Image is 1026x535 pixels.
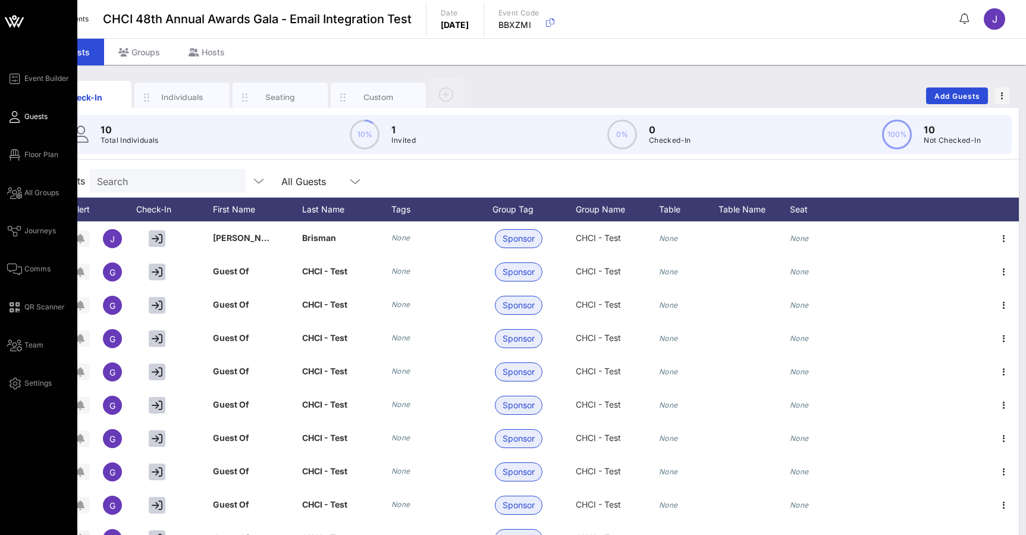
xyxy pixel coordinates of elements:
span: Guest Of [213,333,249,343]
span: [PERSON_NAME] [213,233,283,243]
span: Sponsor [503,296,535,314]
p: Date [441,7,469,19]
span: Sponsor [503,363,535,381]
span: Team [24,340,43,351]
span: G [109,401,115,411]
span: G [109,301,115,311]
button: Add Guests [926,87,988,104]
span: CHCI - Test [302,299,347,309]
span: CHCI - Test [302,366,347,376]
a: QR Scanner [7,300,65,314]
i: None [790,401,809,409]
i: None [391,300,410,309]
span: Guest Of [213,399,249,409]
span: CHCI 48th Annual Awards Gala - Email Integration Test [103,10,412,28]
div: Alert [65,198,95,221]
p: Total Individuals [101,134,159,146]
i: None [790,434,809,443]
span: Event Builder [24,73,69,84]
i: None [790,367,809,376]
i: None [790,234,809,243]
span: Guest Of [213,499,249,509]
a: Event Builder [7,71,69,86]
span: CHCI - Test [302,499,347,509]
span: CHCI - Test [302,466,347,476]
p: BBXZMI [498,19,539,31]
div: Groups [104,39,174,65]
i: None [391,233,410,242]
span: CHCI - Test [302,266,347,276]
i: None [659,467,678,476]
i: None [391,500,410,509]
i: None [790,267,809,276]
div: Individuals [156,92,209,103]
span: CHCI - Test [576,399,621,409]
span: Sponsor [503,263,535,281]
div: All Guests [274,169,369,193]
i: None [659,500,678,509]
span: Guest Of [213,366,249,376]
span: G [109,367,115,377]
p: Not Checked-In [924,134,981,146]
span: Sponsor [503,496,535,514]
div: First Name [213,198,302,221]
i: None [659,234,678,243]
span: G [109,267,115,277]
div: Group Name [576,198,659,221]
p: 1 [391,123,416,137]
p: [DATE] [441,19,469,31]
i: None [790,500,809,509]
div: Seating [254,92,307,103]
a: Team [7,338,43,352]
span: Guest Of [213,266,249,276]
span: Brisman [302,233,336,243]
i: None [659,301,678,309]
span: CHCI - Test [576,333,621,343]
span: Comms [24,264,51,274]
span: CHCI - Test [576,499,621,509]
p: Event Code [498,7,539,19]
span: Journeys [24,226,56,236]
a: Journeys [7,224,56,238]
div: Check-In [130,198,189,221]
span: Sponsor [503,463,535,481]
div: Last Name [302,198,391,221]
i: None [790,467,809,476]
i: None [659,267,678,276]
div: Custom [352,92,405,103]
span: G [109,467,115,477]
i: None [659,367,678,376]
div: Group Tag [492,198,576,221]
i: None [659,434,678,443]
p: Invited [391,134,416,146]
span: Guest Of [213,433,249,443]
p: 0 [649,123,691,137]
span: Sponsor [503,396,535,414]
span: QR Scanner [24,302,65,312]
i: None [659,334,678,343]
i: None [391,367,410,376]
a: Guests [7,109,48,124]
span: All Groups [24,187,59,198]
div: Table [659,198,718,221]
i: None [391,333,410,342]
p: 10 [101,123,159,137]
div: Tags [391,198,492,221]
span: J [110,234,115,244]
p: Checked-In [649,134,691,146]
span: G [109,500,115,511]
div: All Guests [281,176,326,187]
div: Check-In [58,91,111,104]
i: None [391,433,410,442]
div: Hosts [174,39,239,65]
span: CHCI - Test [576,266,621,276]
div: Seat [790,198,849,221]
span: Guest Of [213,299,249,309]
span: CHCI - Test [576,433,621,443]
span: G [109,434,115,444]
a: Settings [7,376,52,390]
span: Guests [24,111,48,122]
span: CHCI - Test [576,466,621,476]
div: Table Name [718,198,790,221]
a: Floor Plan [7,148,58,162]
